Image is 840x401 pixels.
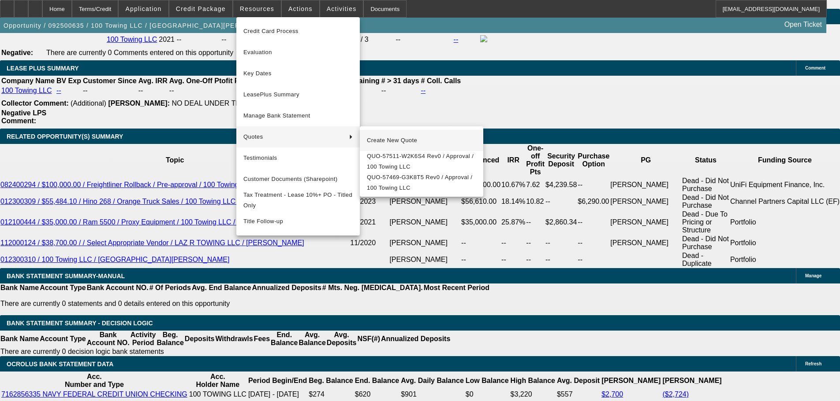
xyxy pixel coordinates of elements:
span: Testimonials [243,153,353,163]
span: QUO-57511-W2K6S4 Rev0 / Approval / 100 Towing LLC [367,151,476,172]
span: Customer Documents (Sharepoint) [243,174,353,184]
span: Title Follow-up [243,216,353,227]
span: Create New Quote [367,135,476,146]
span: Tax Treatment - Lease 10%+ PO - Titled Only [243,190,353,211]
span: Key Dates [243,68,353,79]
span: Quotes [243,132,342,142]
span: QUO-57469-G3K8T5 Rev0 / Approval / 100 Towing LLC [367,172,476,193]
span: LeasePlus Summary [243,89,353,100]
span: Credit Card Process [243,26,353,37]
span: Evaluation [243,47,353,58]
span: Manage Bank Statement [243,110,353,121]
